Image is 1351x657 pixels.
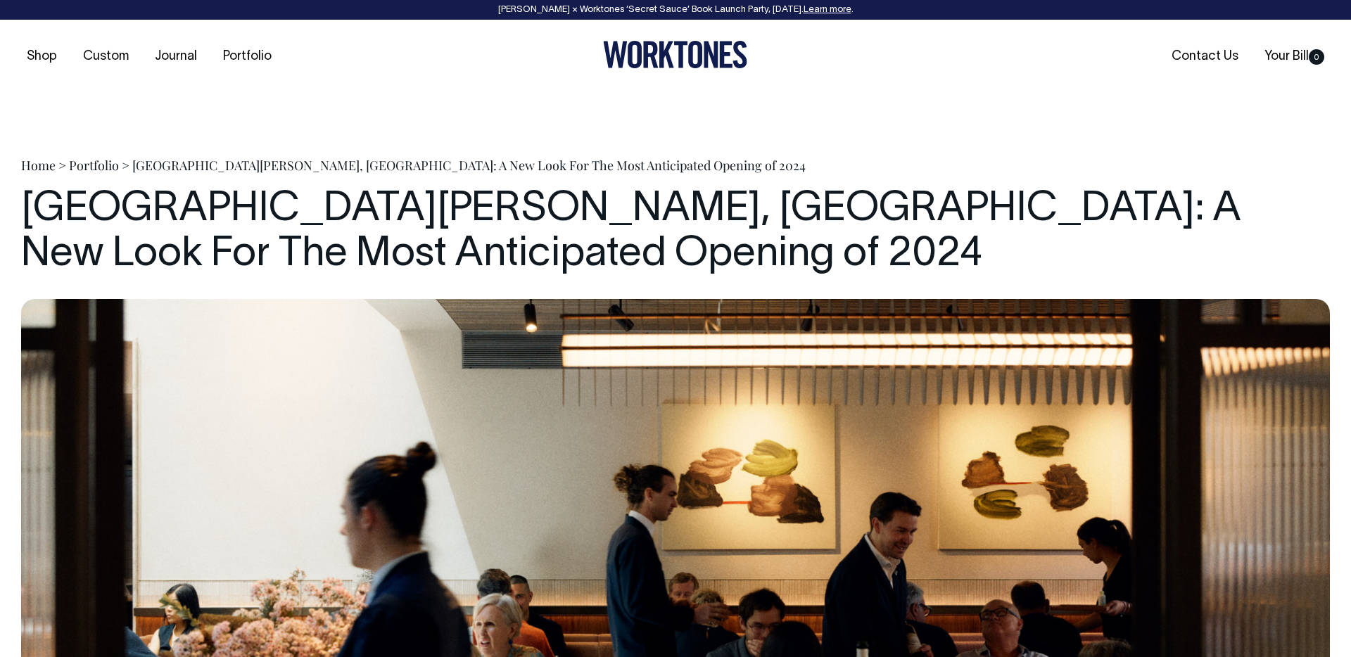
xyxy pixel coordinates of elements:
[804,6,851,14] a: Learn more
[1166,45,1244,68] a: Contact Us
[149,45,203,68] a: Journal
[14,5,1337,15] div: [PERSON_NAME] × Worktones ‘Secret Sauce’ Book Launch Party, [DATE]. .
[132,157,806,174] span: [GEOGRAPHIC_DATA][PERSON_NAME], [GEOGRAPHIC_DATA]: A New Look For The Most Anticipated Opening of...
[1309,49,1324,65] span: 0
[122,157,129,174] span: >
[69,157,119,174] a: Portfolio
[21,157,56,174] a: Home
[217,45,277,68] a: Portfolio
[1259,45,1330,68] a: Your Bill0
[77,45,134,68] a: Custom
[21,45,63,68] a: Shop
[21,188,1330,278] h1: [GEOGRAPHIC_DATA][PERSON_NAME], [GEOGRAPHIC_DATA]: A New Look For The Most Anticipated Opening of...
[58,157,66,174] span: >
